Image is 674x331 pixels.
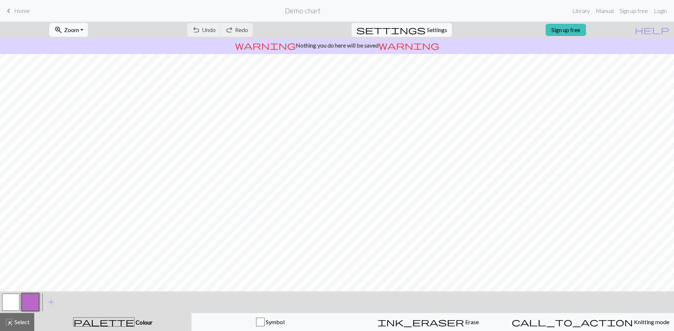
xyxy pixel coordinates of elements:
span: help [635,25,669,35]
span: warning [235,40,296,50]
span: warning [379,40,439,50]
span: ink_eraser [378,317,464,327]
span: call_to_action [512,317,633,327]
button: SettingsSettings [352,23,452,37]
button: Erase [349,313,507,331]
a: Login [651,4,670,18]
span: settings [356,25,426,35]
p: Nothing you do here will be saved [3,41,671,50]
a: Sign up free [546,24,586,36]
span: Erase [464,318,479,325]
button: Colour [34,313,191,331]
a: Home [4,5,30,17]
a: Library [569,4,593,18]
span: add [47,297,56,307]
a: Manual [593,4,617,18]
span: Home [14,7,30,14]
button: Symbol [191,313,349,331]
span: Settings [427,26,447,34]
span: highlight_alt [5,317,13,327]
span: zoom_in [54,25,63,35]
h2: Demo chart [285,6,321,15]
span: Knitting mode [633,318,669,325]
button: Zoom [49,23,88,37]
i: Settings [356,26,426,34]
span: palette [74,317,134,327]
span: Select [13,318,30,325]
button: Knitting mode [507,313,674,331]
span: Colour [135,319,153,326]
span: Zoom [64,26,79,33]
span: keyboard_arrow_left [4,6,13,16]
a: Sign up free [617,4,651,18]
span: Symbol [265,318,285,325]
